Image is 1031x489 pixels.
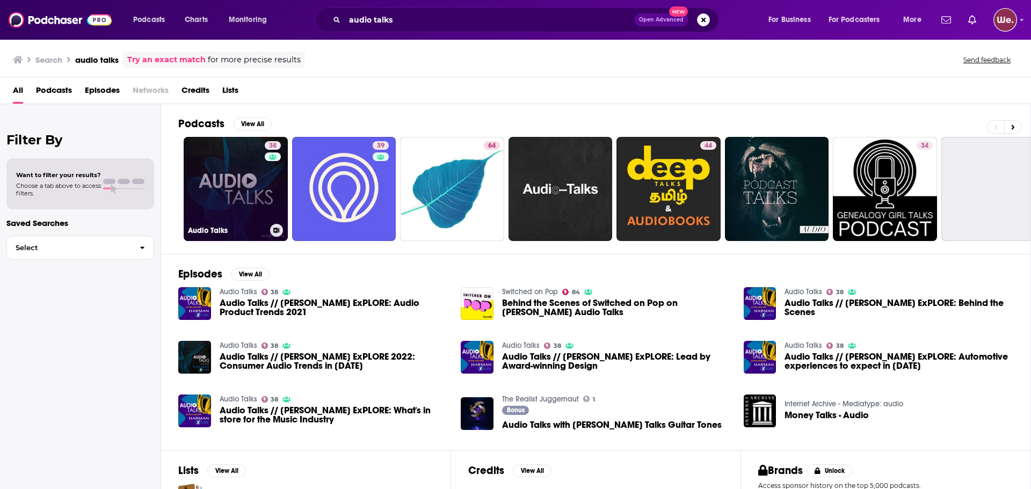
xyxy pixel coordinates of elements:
a: 38 [262,342,279,349]
a: Audio Talks with Neff - Neff Talks Guitar Tones [502,420,722,429]
a: Credits [181,82,209,104]
span: Monitoring [229,12,267,27]
a: Episodes [85,82,120,104]
a: Try an exact match [127,54,206,66]
span: 84 [572,290,580,295]
button: Send feedback [960,55,1014,64]
p: Saved Searches [6,218,154,228]
a: Audio Talks // HARMAN ExPLORE: Automotive experiences to expect in 2021 [785,352,1013,370]
a: Audio Talks // HARMAN ExPLORE: Audio Product Trends 2021 [220,298,448,317]
a: PodcastsView All [178,117,272,130]
span: Select [7,244,131,251]
span: Audio Talks with [PERSON_NAME] Talks Guitar Tones [502,420,722,429]
span: Want to filter your results? [16,171,101,179]
span: Podcasts [133,12,165,27]
h2: Filter By [6,132,154,148]
a: Audio Talks // HARMAN ExPLORE: Lead by Award-winning Design [502,352,731,370]
span: 1 [593,397,595,402]
span: More [903,12,921,27]
a: 34 [833,137,937,241]
span: Audio Talks // [PERSON_NAME] ExPLORE: Lead by Award-winning Design [502,352,731,370]
span: New [669,6,688,17]
a: Audio Talks [785,341,822,350]
input: Search podcasts, credits, & more... [345,11,634,28]
button: Select [6,236,154,260]
h2: Credits [468,464,504,477]
h3: audio talks [75,55,119,65]
img: Money Talks - Audio [744,395,776,427]
button: open menu [221,11,281,28]
a: 38 [544,342,561,349]
span: 38 [269,141,277,151]
h2: Podcasts [178,117,224,130]
button: View All [233,118,272,130]
img: Behind the Scenes of Switched on Pop on Harman Audio Talks [461,287,493,320]
a: 39 [292,137,396,241]
span: 39 [377,141,384,151]
span: For Business [768,12,811,27]
span: Charts [185,12,208,27]
span: 34 [921,141,928,151]
span: For Podcasters [829,12,880,27]
h3: Search [35,55,62,65]
span: Audio Talks // [PERSON_NAME] ExPLORE: Behind the Scenes [785,298,1013,317]
span: Behind the Scenes of Switched on Pop on [PERSON_NAME] Audio Talks [502,298,731,317]
a: 1 [583,396,595,402]
a: Audio Talks [220,287,257,296]
a: Audio Talks [220,341,257,350]
h2: Lists [178,464,199,477]
img: Audio Talks // HARMAN ExPLORE: What's in store for the Music Industry [178,395,211,427]
h3: Audio Talks [188,226,266,235]
span: Choose a tab above to access filters. [16,182,101,197]
a: The Realist Juggernaut [502,395,579,404]
img: Audio Talks // HARMAN ExPLORE: Behind the Scenes [744,287,776,320]
button: open menu [126,11,179,28]
button: Unlock [807,464,853,477]
a: Lists [222,82,238,104]
span: Audio Talks // [PERSON_NAME] ExPLORE: What's in store for the Music Industry [220,406,448,424]
a: 38 [265,141,281,150]
img: Podchaser - Follow, Share and Rate Podcasts [9,10,112,30]
a: Audio Talks // HARMAN ExPLORE: What's in store for the Music Industry [220,406,448,424]
a: Audio Talks // HARMAN ExPLORE: Lead by Award-winning Design [461,341,493,374]
button: open menu [896,11,935,28]
a: 44 [616,137,721,241]
span: Logged in as LondonInsights [993,8,1017,32]
span: Networks [133,82,169,104]
span: Audio Talks // [PERSON_NAME] ExPLORE: Automotive experiences to expect in [DATE] [785,352,1013,370]
a: Podcasts [36,82,72,104]
span: 38 [271,344,278,348]
a: ListsView All [178,464,246,477]
img: Audio Talks // HARMAN ExPLORE 2022: Consumer Audio Trends in 2022 [178,341,211,374]
a: Behind the Scenes of Switched on Pop on Harman Audio Talks [502,298,731,317]
a: EpisodesView All [178,267,270,281]
a: Charts [178,11,214,28]
a: Audio Talks [220,395,257,404]
span: for more precise results [208,54,301,66]
img: Audio Talks // HARMAN ExPLORE: Automotive experiences to expect in 2021 [744,341,776,374]
img: Audio Talks with Neff - Neff Talks Guitar Tones [461,397,493,430]
span: Audio Talks // [PERSON_NAME] ExPLORE 2022: Consumer Audio Trends in [DATE] [220,352,448,370]
a: CreditsView All [468,464,551,477]
span: 38 [554,344,561,348]
a: Show notifications dropdown [964,11,981,29]
button: open menu [822,11,896,28]
button: View All [207,464,246,477]
a: Audio Talks // HARMAN ExPLORE: Audio Product Trends 2021 [178,287,211,320]
a: 39 [373,141,389,150]
h2: Episodes [178,267,222,281]
a: 38 [262,289,279,295]
a: Switched on Pop [502,287,558,296]
span: 64 [488,141,496,151]
span: 38 [836,290,844,295]
a: Audio Talks // HARMAN ExPLORE: Behind the Scenes [785,298,1013,317]
a: Show notifications dropdown [937,11,955,29]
